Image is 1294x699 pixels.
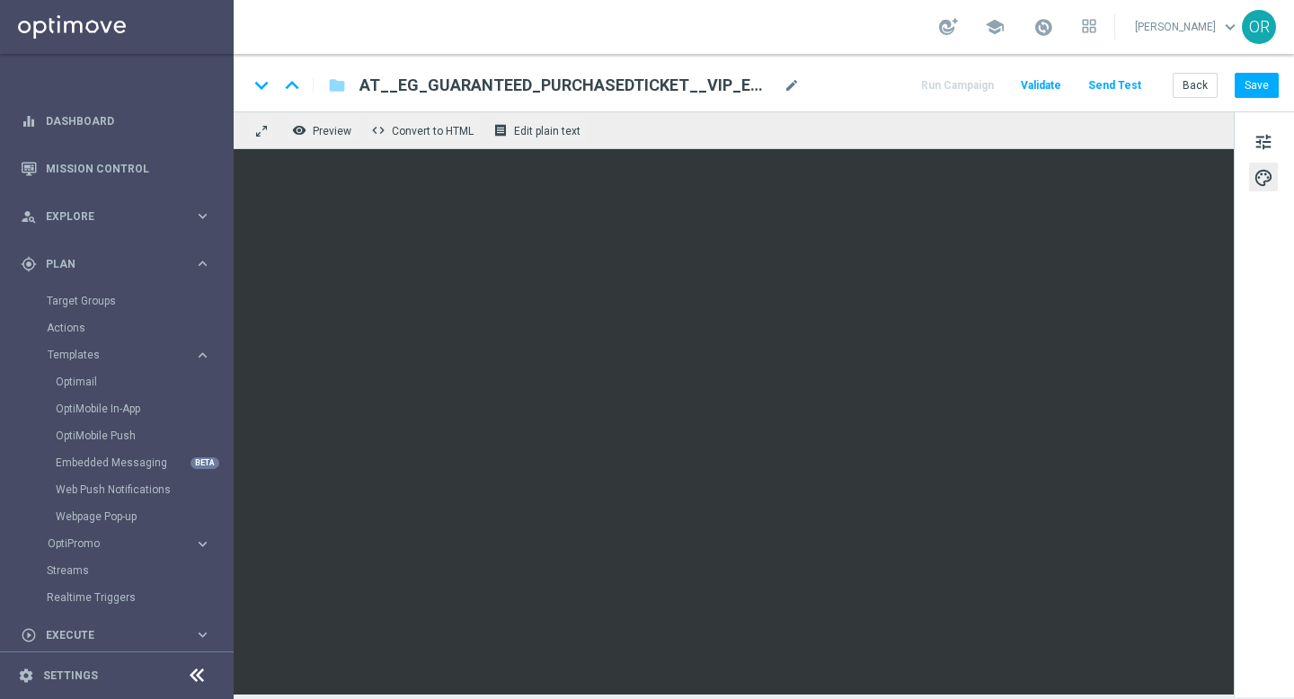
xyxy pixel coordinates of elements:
a: Dashboard [46,97,211,145]
div: Execute [21,627,194,643]
i: gps_fixed [21,256,37,272]
span: code [371,123,386,137]
button: Validate [1018,74,1064,98]
a: Web Push Notifications [56,482,187,497]
div: Optimail [56,368,232,395]
i: receipt [493,123,508,137]
div: Explore [21,208,194,225]
a: OptiMobile Push [56,429,187,443]
i: keyboard_arrow_right [194,255,211,272]
a: Streams [47,563,187,578]
div: OptiPromo [48,538,194,549]
span: AT__EG_GUARANTEED_PURCHASEDTICKET__VIP_EMA_T&T_LT(1) [359,75,776,96]
span: palette [1254,166,1273,190]
button: folder [326,71,348,100]
button: play_circle_outline Execute keyboard_arrow_right [20,628,212,642]
div: Plan [21,256,194,272]
span: school [985,17,1005,37]
a: Optimail [56,375,187,389]
span: Convert to HTML [392,125,474,137]
div: BETA [191,457,219,469]
a: Realtime Triggers [47,590,187,605]
div: Templates [48,349,194,360]
div: Mission Control [21,145,211,192]
div: OptiMobile Push [56,422,232,449]
a: Target Groups [47,294,187,308]
a: Webpage Pop-up [56,509,187,524]
button: person_search Explore keyboard_arrow_right [20,209,212,224]
i: play_circle_outline [21,627,37,643]
a: Actions [47,321,187,335]
div: Templates [47,341,232,530]
i: keyboard_arrow_up [279,72,306,99]
span: Validate [1021,79,1061,92]
span: Edit plain text [514,125,581,137]
button: remove_red_eye Preview [288,119,359,142]
div: OptiPromo [47,530,232,557]
i: equalizer [21,113,37,129]
i: remove_red_eye [292,123,306,137]
div: Embedded Messaging [56,449,232,476]
button: palette [1249,163,1278,191]
div: OR [1242,10,1276,44]
span: Templates [48,349,176,360]
div: Actions [47,314,232,341]
i: keyboard_arrow_down [248,72,275,99]
button: Send Test [1086,74,1144,98]
button: tune [1249,127,1278,155]
a: OptiMobile In-App [56,402,187,416]
button: receipt Edit plain text [489,119,589,142]
span: Explore [46,211,194,222]
span: Plan [46,259,194,270]
span: Preview [313,125,351,137]
i: keyboard_arrow_right [194,208,211,225]
span: OptiPromo [48,538,176,549]
div: Web Push Notifications [56,476,232,503]
span: Execute [46,630,194,641]
button: code Convert to HTML [367,119,482,142]
div: Realtime Triggers [47,584,232,611]
a: Mission Control [46,145,211,192]
i: keyboard_arrow_right [194,535,211,553]
button: equalizer Dashboard [20,114,212,128]
div: Streams [47,557,232,584]
i: person_search [21,208,37,225]
div: OptiMobile In-App [56,395,232,422]
button: Mission Control [20,162,212,176]
i: keyboard_arrow_right [194,347,211,364]
div: Target Groups [47,288,232,314]
a: [PERSON_NAME]keyboard_arrow_down [1133,13,1242,40]
span: tune [1254,130,1273,154]
div: Dashboard [21,97,211,145]
span: keyboard_arrow_down [1220,17,1240,37]
i: folder [328,75,346,96]
button: Save [1235,73,1279,98]
i: settings [18,668,34,684]
a: Embedded Messaging [56,456,187,470]
a: Settings [43,670,98,681]
button: gps_fixed Plan keyboard_arrow_right [20,257,212,271]
button: OptiPromo keyboard_arrow_right [47,536,212,551]
div: Webpage Pop-up [56,503,232,530]
span: mode_edit [784,77,800,93]
i: keyboard_arrow_right [194,626,211,643]
button: Back [1173,73,1218,98]
button: Templates keyboard_arrow_right [47,348,212,362]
